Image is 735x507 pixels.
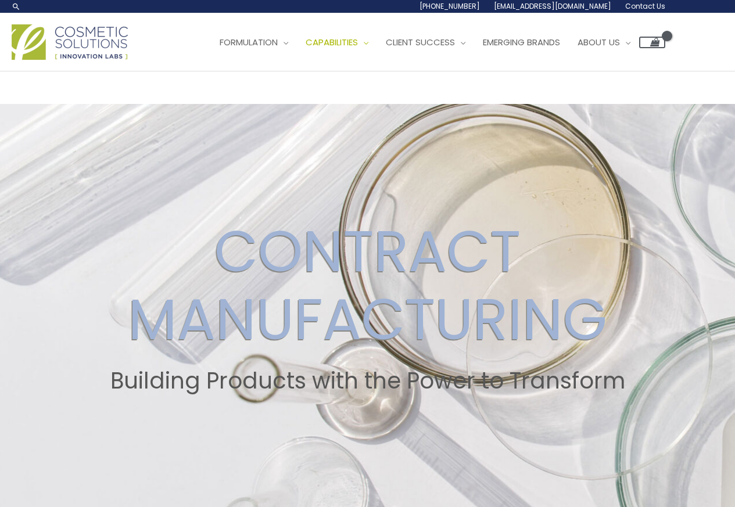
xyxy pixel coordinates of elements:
span: About Us [578,36,620,48]
nav: Site Navigation [202,25,665,60]
img: Cosmetic Solutions Logo [12,24,128,60]
a: View Shopping Cart, empty [639,37,665,48]
span: Capabilities [306,36,358,48]
h2: Building Products with the Power to Transform [11,368,724,394]
span: Contact Us [625,1,665,11]
a: Client Success [377,25,474,60]
span: Emerging Brands [483,36,560,48]
span: Formulation [220,36,278,48]
a: Formulation [211,25,297,60]
h2: CONTRACT MANUFACTURING [11,217,724,354]
span: [PHONE_NUMBER] [420,1,480,11]
a: About Us [569,25,639,60]
a: Capabilities [297,25,377,60]
a: Emerging Brands [474,25,569,60]
a: Search icon link [12,2,21,11]
span: [EMAIL_ADDRESS][DOMAIN_NAME] [494,1,611,11]
span: Client Success [386,36,455,48]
